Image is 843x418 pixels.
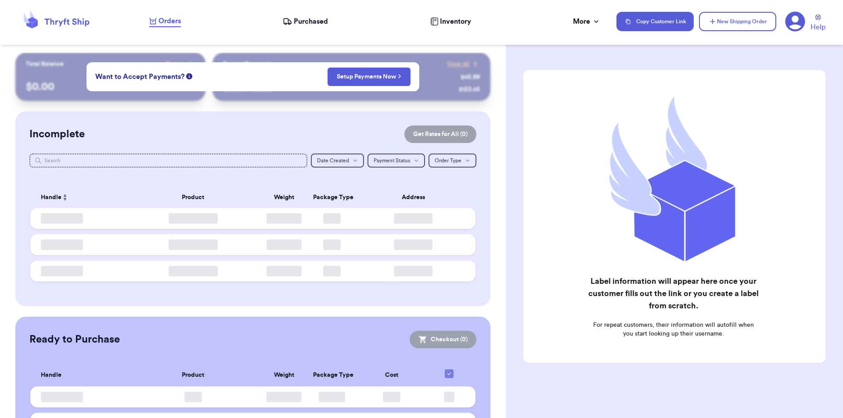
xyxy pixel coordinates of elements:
span: Help [811,22,825,32]
th: Product [126,187,260,208]
h2: Label information will appear here once your customer fills out the link or you create a label fr... [587,275,759,312]
th: Weight [260,364,308,386]
a: Payout [166,60,195,68]
button: New Shipping Order [699,12,776,31]
div: More [573,16,601,27]
h2: Incomplete [29,127,85,141]
button: Checkout (0) [410,331,476,348]
button: Get Rates for All (0) [404,125,476,143]
span: Handle [41,193,61,202]
p: For repeat customers, their information will autofill when you start looking up their username. [587,321,759,338]
span: Inventory [440,16,471,27]
a: View all [447,60,480,68]
button: Setup Payments Now [328,68,411,86]
span: View all [447,60,469,68]
th: Package Type [308,364,356,386]
h2: Ready to Purchase [29,332,120,347]
span: Date Created [317,158,349,163]
span: Payment Status [374,158,410,163]
input: Search [29,154,308,168]
span: Purchased [294,16,328,27]
a: Inventory [430,16,471,27]
th: Address [356,187,476,208]
span: Order Type [435,158,461,163]
button: Copy Customer Link [616,12,694,31]
a: Orders [149,16,181,27]
a: Help [811,14,825,32]
a: Purchased [283,16,328,27]
span: Payout [166,60,184,68]
button: Order Type [429,154,476,168]
p: Total Balance [26,60,64,68]
button: Date Created [311,154,364,168]
div: $ 123.45 [459,85,480,94]
p: $ 0.00 [26,80,195,94]
button: Sort ascending [61,192,68,203]
p: Recent Payments [223,60,272,68]
button: Payment Status [367,154,425,168]
span: Want to Accept Payments? [95,71,184,82]
span: Handle [41,371,61,380]
th: Cost [356,364,428,386]
a: Setup Payments Now [337,72,401,81]
div: $ 45.99 [461,73,480,82]
th: Package Type [308,187,356,208]
th: Weight [260,187,308,208]
th: Product [126,364,260,386]
span: Orders [159,16,181,26]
